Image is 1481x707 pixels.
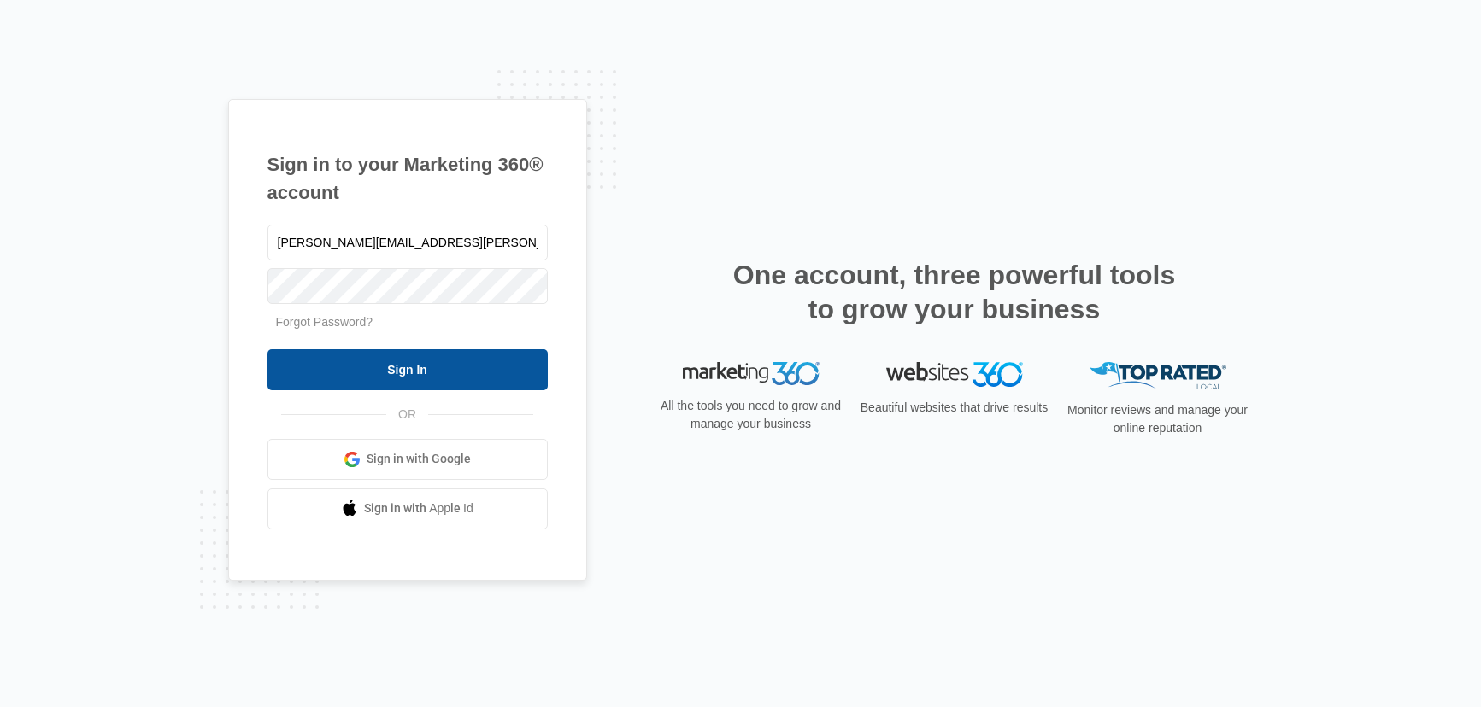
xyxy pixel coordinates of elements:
p: All the tools you need to grow and manage your business [655,397,847,433]
input: Email [267,225,548,260]
img: Marketing 360 [683,362,820,386]
input: Sign In [267,349,548,390]
p: Monitor reviews and manage your online reputation [1062,401,1254,437]
h2: One account, three powerful tools to grow your business [728,258,1181,326]
span: Sign in with Apple Id [364,500,473,517]
a: Sign in with Google [267,439,548,480]
span: Sign in with Google [367,450,471,468]
h1: Sign in to your Marketing 360® account [267,150,548,207]
a: Sign in with Apple Id [267,488,548,529]
img: Websites 360 [886,362,1023,387]
a: Forgot Password? [276,315,373,329]
span: OR [386,406,428,424]
img: Top Rated Local [1090,362,1226,390]
p: Beautiful websites that drive results [859,399,1050,417]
